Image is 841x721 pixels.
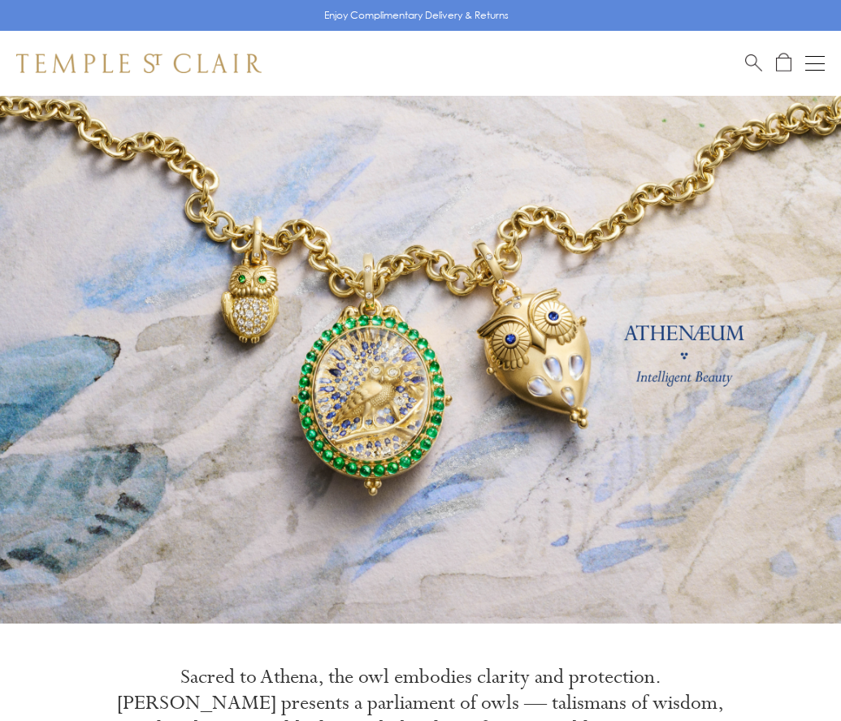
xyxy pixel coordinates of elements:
img: Temple St. Clair [16,54,262,73]
button: Open navigation [805,54,825,73]
a: Search [745,53,762,73]
a: Open Shopping Bag [776,53,791,73]
p: Enjoy Complimentary Delivery & Returns [324,7,509,24]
